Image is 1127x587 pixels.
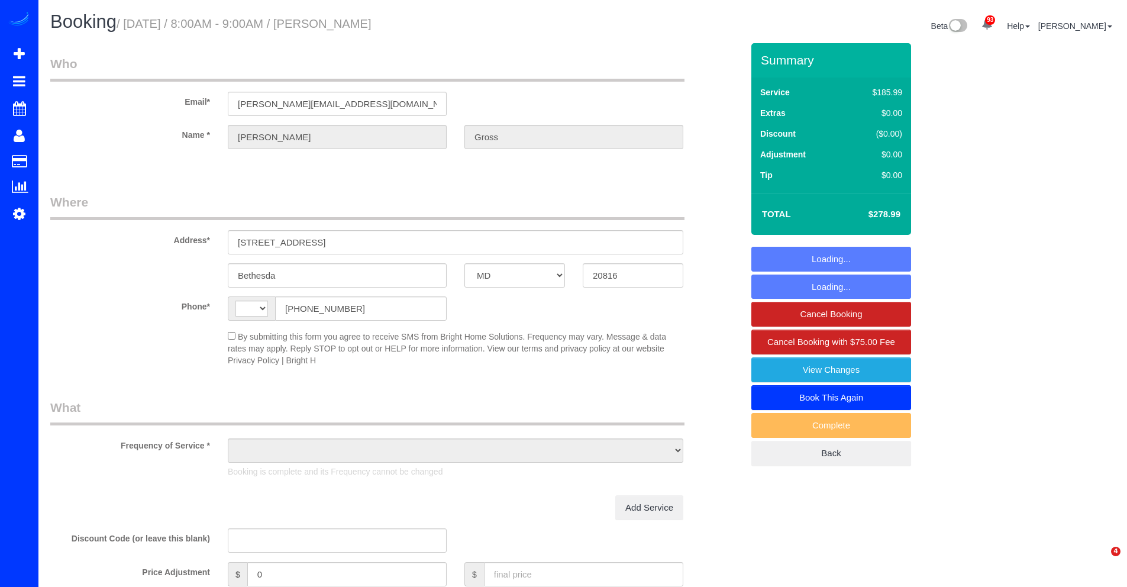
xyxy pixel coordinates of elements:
legend: Who [50,55,684,82]
label: Adjustment [760,149,806,160]
label: Price Adjustment [41,562,219,578]
div: ($0.00) [847,128,902,140]
a: Add Service [615,495,683,520]
label: Service [760,86,790,98]
legend: Where [50,193,684,220]
a: Cancel Booking [751,302,911,327]
label: Discount [760,128,796,140]
img: Automaid Logo [7,12,31,28]
a: [PERSON_NAME] [1038,21,1112,31]
label: Phone* [41,296,219,312]
span: 93 [985,15,995,25]
label: Address* [41,230,219,246]
span: 4 [1111,547,1120,556]
input: First Name* [228,125,447,149]
img: New interface [948,19,967,34]
label: Tip [760,169,773,181]
label: Email* [41,92,219,108]
div: $0.00 [847,149,902,160]
a: Help [1007,21,1030,31]
div: $185.99 [847,86,902,98]
div: $0.00 [847,107,902,119]
span: Cancel Booking with $75.00 Fee [767,337,895,347]
small: / [DATE] / 8:00AM - 9:00AM / [PERSON_NAME] [117,17,372,30]
a: View Changes [751,357,911,382]
input: Phone* [275,296,447,321]
span: By submitting this form you agree to receive SMS from Bright Home Solutions. Frequency may vary. ... [228,332,666,365]
label: Extras [760,107,786,119]
iframe: Intercom live chat [1087,547,1115,575]
a: Beta [931,21,968,31]
input: Email* [228,92,447,116]
span: $ [228,562,247,586]
a: Back [751,441,911,466]
label: Discount Code (or leave this blank) [41,528,219,544]
strong: Total [762,209,791,219]
a: 93 [976,12,999,38]
a: Cancel Booking with $75.00 Fee [751,330,911,354]
a: Book This Again [751,385,911,410]
h3: Summary [761,53,905,67]
input: Zip Code* [583,263,683,288]
span: $ [464,562,484,586]
input: Last Name* [464,125,683,149]
h4: $278.99 [833,209,900,220]
label: Name * [41,125,219,141]
div: $0.00 [847,169,902,181]
input: City* [228,263,447,288]
input: final price [484,562,683,586]
legend: What [50,399,684,425]
p: Booking is complete and its Frequency cannot be changed [228,466,683,478]
span: Booking [50,11,117,32]
label: Frequency of Service * [41,436,219,451]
